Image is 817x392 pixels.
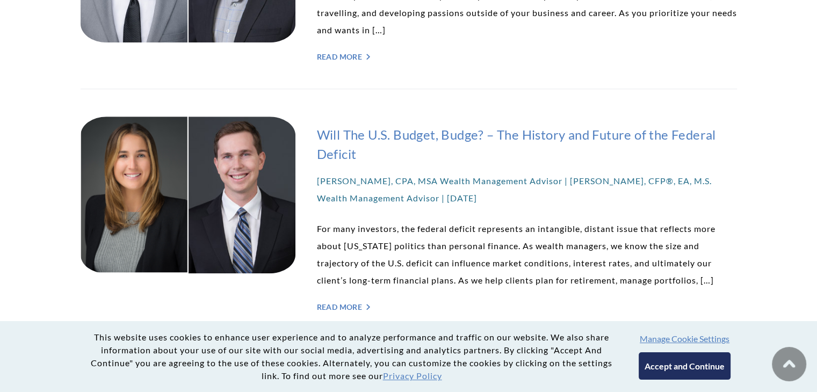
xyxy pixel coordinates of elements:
p: This website uses cookies to enhance user experience and to analyze performance and traffic on ou... [86,331,617,382]
a: Privacy Policy [383,371,442,381]
button: Accept and Continue [639,352,731,380]
a: Read More "> [317,302,737,311]
a: Read More "> [317,52,737,61]
p: [PERSON_NAME], CPA, MSA Wealth Management Advisor | [PERSON_NAME], CFP®, EA, M.S. Wealth Manageme... [317,172,737,207]
p: For many investors, the federal deficit represents an intangible, distant issue that reflects mor... [317,220,737,289]
button: Manage Cookie Settings [640,333,729,344]
a: Will The U.S. Budget, Budge? – The History and Future of the Federal Deficit [317,125,737,164]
